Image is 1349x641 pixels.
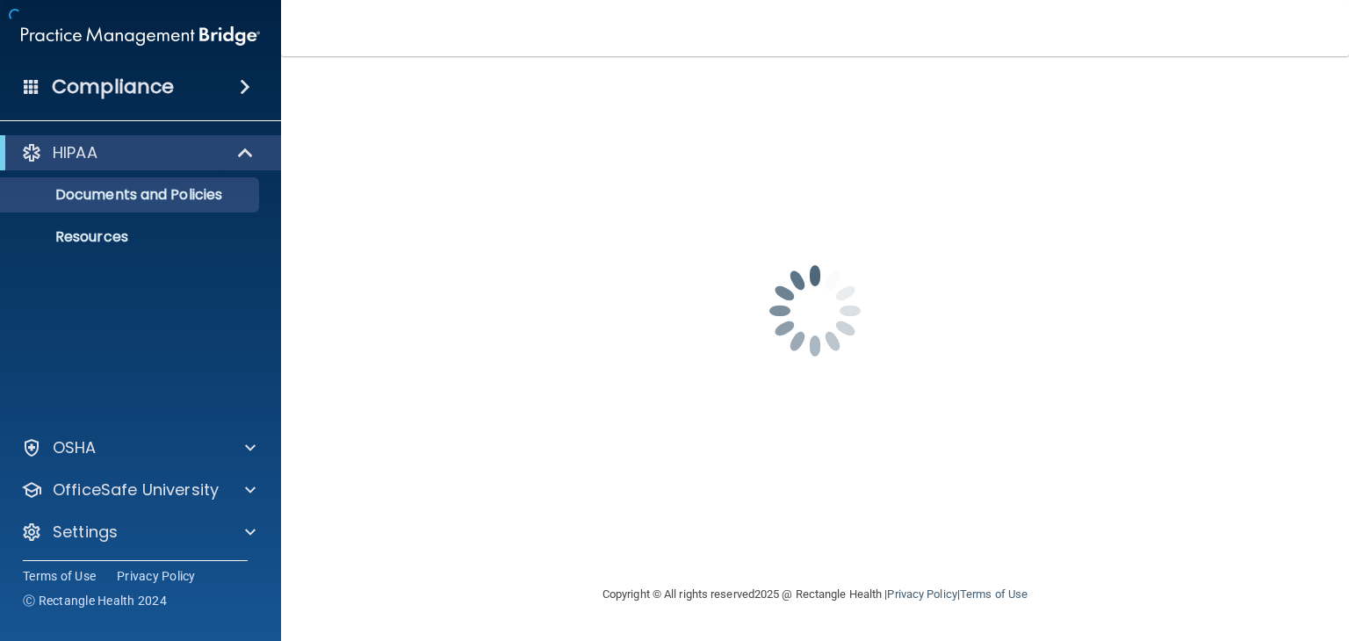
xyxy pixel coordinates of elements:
div: Copyright © All rights reserved 2025 @ Rectangle Health | | [494,566,1136,623]
span: Ⓒ Rectangle Health 2024 [23,592,167,609]
h4: Compliance [52,75,174,99]
a: Terms of Use [960,587,1028,601]
iframe: Drift Widget Chat Controller [1046,526,1328,595]
a: Terms of Use [23,567,96,585]
p: Documents and Policies [11,186,251,204]
p: Resources [11,228,251,246]
a: Settings [21,522,256,543]
a: HIPAA [21,142,255,163]
a: OfficeSafe University [21,479,256,501]
img: PMB logo [21,18,260,54]
a: Privacy Policy [887,587,956,601]
p: Settings [53,522,118,543]
p: OSHA [53,437,97,458]
p: HIPAA [53,142,97,163]
a: Privacy Policy [117,567,196,585]
p: OfficeSafe University [53,479,219,501]
img: spinner.e123f6fc.gif [727,223,903,399]
a: OSHA [21,437,256,458]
